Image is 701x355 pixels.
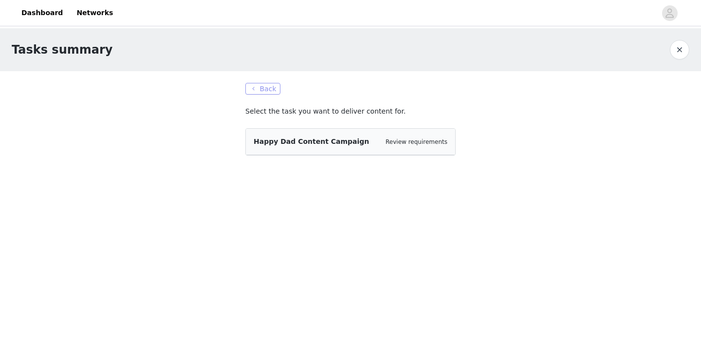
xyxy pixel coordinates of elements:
a: Review requirements [386,138,447,145]
span: Happy Dad Content Campaign [254,138,369,145]
a: Dashboard [16,2,69,24]
button: Back [245,83,280,95]
a: Networks [71,2,119,24]
div: avatar [665,5,674,21]
h1: Tasks summary [12,41,112,59]
p: Select the task you want to deliver content for. [245,106,456,117]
